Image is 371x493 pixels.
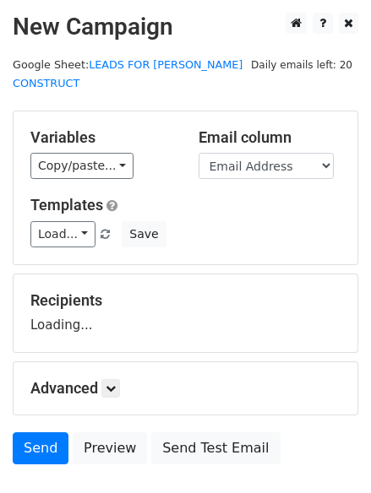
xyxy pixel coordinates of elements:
[13,58,243,90] a: LEADS FOR [PERSON_NAME] CONSTRUCT
[151,432,280,464] a: Send Test Email
[13,13,358,41] h2: New Campaign
[30,221,95,247] a: Load...
[199,128,341,147] h5: Email column
[245,56,358,74] span: Daily emails left: 20
[30,291,341,310] h5: Recipients
[30,128,173,147] h5: Variables
[30,291,341,335] div: Loading...
[30,153,134,179] a: Copy/paste...
[13,58,243,90] small: Google Sheet:
[30,196,103,214] a: Templates
[245,58,358,71] a: Daily emails left: 20
[13,432,68,464] a: Send
[30,379,341,398] h5: Advanced
[122,221,166,247] button: Save
[73,432,147,464] a: Preview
